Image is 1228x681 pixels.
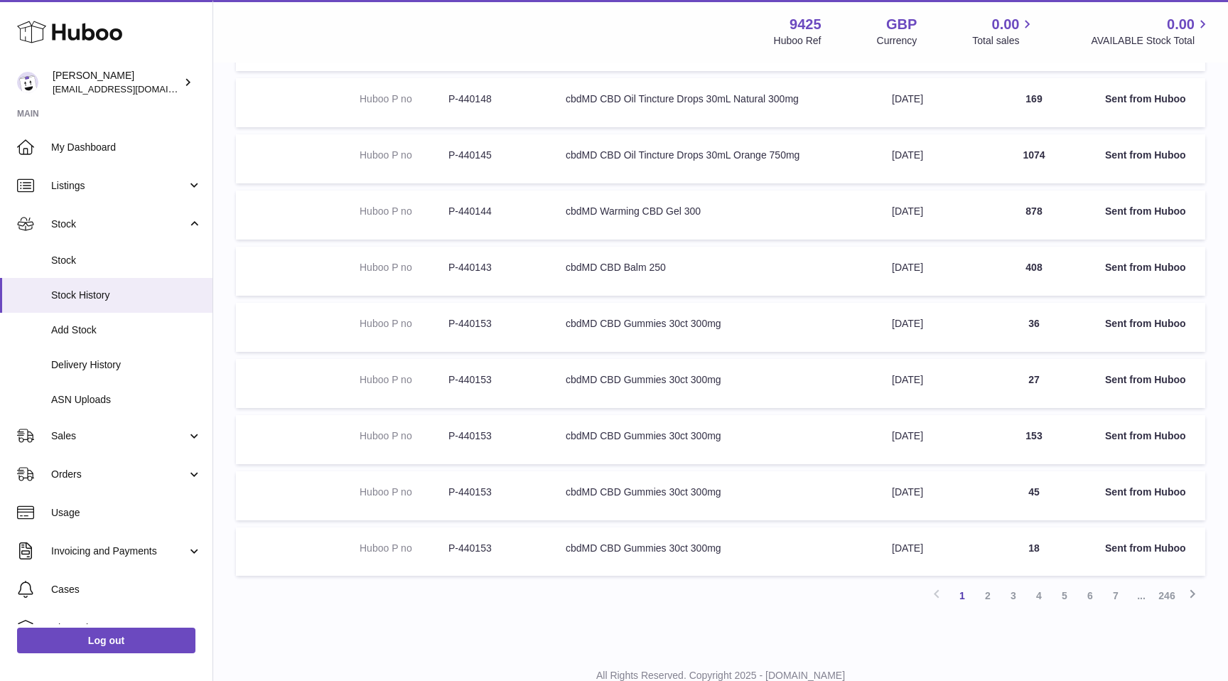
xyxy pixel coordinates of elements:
td: 45 [977,471,1091,520]
td: cbdMD CBD Oil Tincture Drops 30mL Natural 300mg [551,78,878,127]
dd: P-440145 [448,149,537,162]
a: 4 [1026,583,1052,608]
a: 6 [1077,583,1103,608]
dd: P-440153 [448,486,537,499]
strong: Sent from Huboo [1105,430,1186,441]
td: [DATE] [878,78,977,127]
strong: GBP [886,15,917,34]
td: [DATE] [878,527,977,577]
span: Usage [51,506,202,520]
a: 7 [1103,583,1129,608]
dt: Huboo P no [360,542,448,555]
dt: Huboo P no [360,486,448,499]
span: Cases [51,583,202,596]
td: cbdMD CBD Gummies 30ct 300mg [551,359,878,408]
td: cbdMD CBD Oil Tincture Drops 30mL Orange 750mg [551,134,878,183]
strong: Sent from Huboo [1105,542,1186,554]
dd: P-440153 [448,542,537,555]
td: [DATE] [878,471,977,520]
strong: Sent from Huboo [1105,93,1186,104]
td: 1074 [977,134,1091,183]
span: AVAILABLE Stock Total [1091,34,1211,48]
a: 2 [975,583,1001,608]
td: 27 [977,359,1091,408]
dt: Huboo P no [360,205,448,218]
span: ASN Uploads [51,393,202,407]
td: cbdMD CBD Balm 250 [551,247,878,296]
a: Log out [17,628,195,653]
td: [DATE] [878,247,977,296]
td: cbdMD CBD Gummies 30ct 300mg [551,471,878,520]
span: Invoicing and Payments [51,545,187,558]
span: Delivery History [51,358,202,372]
div: [PERSON_NAME] [53,69,181,96]
td: [DATE] [878,303,977,352]
dt: Huboo P no [360,261,448,274]
td: [DATE] [878,415,977,464]
strong: Sent from Huboo [1105,149,1186,161]
span: ... [1129,583,1154,608]
a: 0.00 AVAILABLE Stock Total [1091,15,1211,48]
td: cbdMD CBD Gummies 30ct 300mg [551,415,878,464]
dd: P-440143 [448,261,537,274]
a: 5 [1052,583,1077,608]
td: [DATE] [878,191,977,240]
span: Stock [51,254,202,267]
span: Orders [51,468,187,481]
dd: P-440148 [448,92,537,106]
td: cbdMD Warming CBD Gel 300 [551,191,878,240]
a: 1 [949,583,975,608]
dd: P-440153 [448,317,537,331]
strong: Sent from Huboo [1105,374,1186,385]
div: Currency [877,34,917,48]
span: [EMAIL_ADDRESS][DOMAIN_NAME] [53,83,209,95]
span: Stock [51,218,187,231]
td: [DATE] [878,359,977,408]
td: 878 [977,191,1091,240]
dt: Huboo P no [360,92,448,106]
dt: Huboo P no [360,149,448,162]
td: [DATE] [878,134,977,183]
td: 18 [977,527,1091,577]
dt: Huboo P no [360,429,448,443]
a: 3 [1001,583,1026,608]
dt: Huboo P no [360,317,448,331]
span: 0.00 [992,15,1020,34]
td: 408 [977,247,1091,296]
strong: Sent from Huboo [1105,262,1186,273]
dt: Huboo P no [360,373,448,387]
strong: Sent from Huboo [1105,205,1186,217]
dd: P-440144 [448,205,537,218]
span: Listings [51,179,187,193]
span: 0.00 [1167,15,1195,34]
span: Add Stock [51,323,202,337]
td: 169 [977,78,1091,127]
strong: Sent from Huboo [1105,318,1186,329]
span: My Dashboard [51,141,202,154]
span: Sales [51,429,187,443]
span: Channels [51,621,202,635]
td: 36 [977,303,1091,352]
div: Huboo Ref [774,34,822,48]
span: Total sales [972,34,1035,48]
td: 153 [977,415,1091,464]
td: cbdMD CBD Gummies 30ct 300mg [551,303,878,352]
td: cbdMD CBD Gummies 30ct 300mg [551,527,878,577]
img: huboo@cbdmd.com [17,72,38,93]
dd: P-440153 [448,373,537,387]
a: 246 [1154,583,1180,608]
strong: 9425 [790,15,822,34]
dd: P-440153 [448,429,537,443]
strong: Sent from Huboo [1105,486,1186,498]
span: Stock History [51,289,202,302]
a: 0.00 Total sales [972,15,1035,48]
